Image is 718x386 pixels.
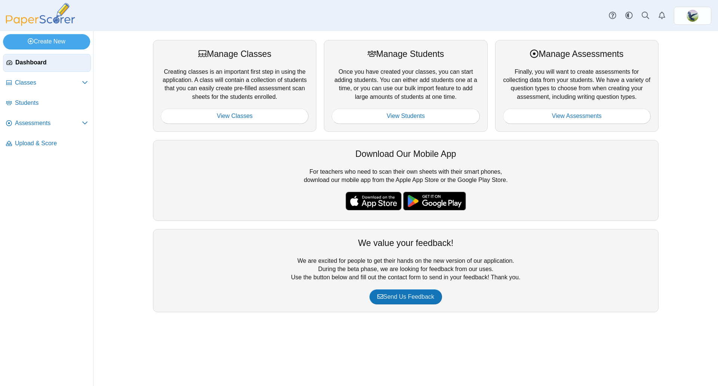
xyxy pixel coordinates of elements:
[15,58,88,67] span: Dashboard
[3,74,91,92] a: Classes
[654,7,670,24] a: Alerts
[3,54,91,72] a: Dashboard
[403,192,466,210] img: google-play-badge.png
[346,192,402,210] img: apple-store-badge.svg
[674,7,711,25] a: ps.ckZdNrHIMrNA3Sq2
[3,115,91,133] a: Assessments
[332,109,479,124] a: View Students
[153,229,659,312] div: We are excited for people to get their hands on the new version of our application. During the be...
[161,237,651,249] div: We value your feedback!
[324,40,487,131] div: Once you have created your classes, you can start adding students. You can either add students on...
[369,289,442,304] a: Send Us Feedback
[687,10,699,22] img: ps.ckZdNrHIMrNA3Sq2
[503,48,651,60] div: Manage Assessments
[687,10,699,22] span: Alexandra Artzer
[153,140,659,221] div: For teachers who need to scan their own sheets with their smart phones, download our mobile app f...
[495,40,659,131] div: Finally, you will want to create assessments for collecting data from your students. We have a va...
[3,21,78,27] a: PaperScorer
[153,40,316,131] div: Creating classes is an important first step in using the application. A class will contain a coll...
[3,94,91,112] a: Students
[15,119,82,127] span: Assessments
[15,79,82,87] span: Classes
[15,139,88,148] span: Upload & Score
[161,48,309,60] div: Manage Classes
[161,148,651,160] div: Download Our Mobile App
[3,135,91,153] a: Upload & Score
[15,99,88,107] span: Students
[3,34,90,49] a: Create New
[332,48,479,60] div: Manage Students
[3,3,78,26] img: PaperScorer
[503,109,651,124] a: View Assessments
[377,294,434,300] span: Send Us Feedback
[161,109,309,124] a: View Classes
